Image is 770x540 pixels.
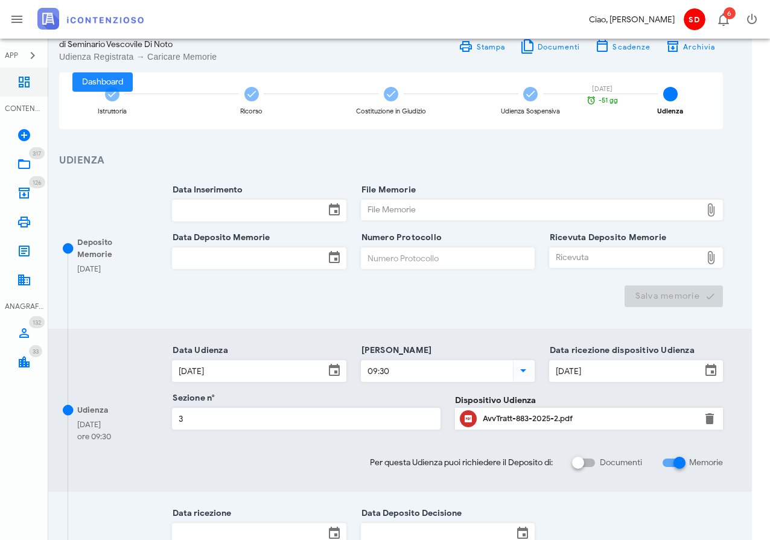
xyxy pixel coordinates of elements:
[77,404,108,416] div: Udienza
[689,457,723,469] label: Memorie
[679,5,708,34] button: SD
[361,361,511,381] input: Ora Udienza
[59,38,384,51] div: di Seminario Vescovile Di Noto
[77,263,101,275] div: [DATE]
[682,42,716,51] span: Archivia
[29,176,45,188] span: Distintivo
[455,394,536,407] label: Dispositivo Udienza
[483,414,695,424] div: AvvTratt-883-2025-2.pdf
[599,97,618,104] span: -51 gg
[59,153,723,168] h3: Udienza
[589,13,675,26] div: Ciao, [PERSON_NAME]
[33,319,41,326] span: 132
[476,42,505,51] span: Stampa
[59,51,384,63] div: Udienza Registrata → Caricare Memorie
[29,316,45,328] span: Distintivo
[451,38,512,55] a: Stampa
[240,108,262,115] div: Ricorso
[5,103,43,114] div: CONTENZIOSO
[37,8,144,30] img: logo-text-2x.png
[173,408,439,429] input: Sezione n°
[512,38,588,55] button: Documenti
[724,7,736,19] span: Distintivo
[546,345,695,357] label: Data ricezione dispositivo Udienza
[29,147,45,159] span: Distintivo
[169,345,228,357] label: Data Udienza
[600,457,642,469] label: Documenti
[356,108,426,115] div: Costituzione in Giudizio
[33,150,41,157] span: 317
[358,184,416,196] label: File Memorie
[501,108,560,115] div: Udienza Sospensiva
[537,42,581,51] span: Documenti
[708,5,737,34] button: Distintivo
[169,392,215,404] label: Sezione n°
[702,411,717,426] button: Elimina
[588,38,658,55] button: Scadenze
[657,108,683,115] div: Udienza
[460,410,477,427] button: Clicca per aprire un'anteprima del file o scaricarlo
[684,8,705,30] span: SD
[361,248,534,268] input: Numero Protocollo
[77,419,111,431] div: [DATE]
[29,345,42,357] span: Distintivo
[358,232,442,244] label: Numero Protocollo
[483,409,695,428] div: Clicca per aprire un'anteprima del file o scaricarlo
[361,200,701,220] div: File Memorie
[550,248,701,267] div: Ricevuta
[33,348,39,355] span: 33
[658,38,723,55] button: Archivia
[5,301,43,312] div: ANAGRAFICA
[663,87,678,101] span: 5
[98,108,127,115] div: Istruttoria
[612,42,651,51] span: Scadenze
[546,232,666,244] label: Ricevuta Deposito Memorie
[358,345,432,357] label: [PERSON_NAME]
[77,237,139,260] div: Deposito Memorie
[581,86,623,92] div: [DATE]
[370,456,553,469] span: Per questa Udienza puoi richiedere il Deposito di:
[77,431,111,443] div: ore 09:30
[33,179,42,186] span: 126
